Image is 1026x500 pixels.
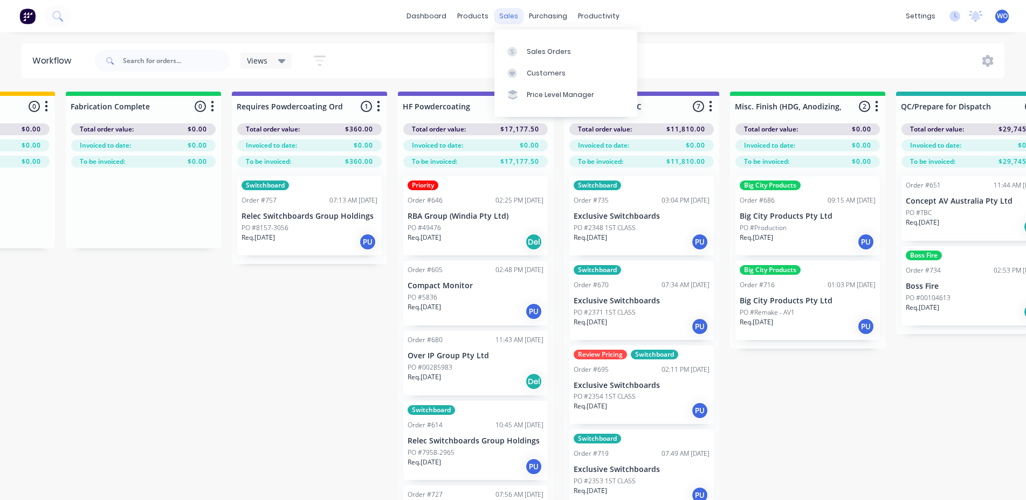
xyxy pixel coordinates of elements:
span: To be invoiced: [80,157,125,166]
div: Order #716 [740,280,775,290]
div: 07:13 AM [DATE] [329,196,377,205]
p: Req. [DATE] [574,486,607,496]
div: Order #614 [408,420,443,430]
p: Exclusive Switchboards [574,212,710,221]
span: Invoiced to date: [578,141,629,150]
p: PO #5836 [408,293,437,302]
p: PO #2353 1ST CLASS [574,476,636,486]
span: Invoiced to date: [744,141,795,150]
div: Switchboard [631,350,678,359]
p: RBA Group (Windia Pty Ltd) [408,212,543,221]
p: Req. [DATE] [740,317,773,327]
span: Invoiced to date: [80,141,131,150]
input: Search for orders... [123,50,230,72]
p: Big City Products Pty Ltd [740,296,876,305]
div: Order #734 [906,266,941,275]
div: Order #646 [408,196,443,205]
div: Switchboard [574,180,621,190]
span: $17,177.50 [500,157,539,166]
div: Big City ProductsOrder #71601:03 PM [DATE]Big City Products Pty LtdPO #Remake - AV1Req.[DATE]PU [735,261,880,340]
span: Invoiced to date: [246,141,297,150]
span: WO [997,11,1008,21]
span: $0.00 [852,124,871,134]
p: Req. [DATE] [408,372,441,382]
p: PO #49476 [408,223,441,233]
div: SwitchboardOrder #73503:04 PM [DATE]Exclusive SwitchboardsPO #2348 1ST CLASSReq.[DATE]PU [569,176,714,255]
p: Exclusive Switchboards [574,296,710,305]
p: Req. [DATE] [242,233,275,242]
div: Order #60502:48 PM [DATE]Compact MonitorPO #5836Req.[DATE]PU [403,261,548,325]
div: SwitchboardOrder #61410:45 AM [DATE]Relec Switchboards Group HoldingsPO #7958-2965Req.[DATE]PU [403,401,548,480]
div: Customers [527,68,566,78]
div: productivity [573,8,625,24]
span: To be invoiced: [744,157,789,166]
span: $11,810.00 [666,124,705,134]
a: dashboard [401,8,452,24]
div: SwitchboardOrder #75707:13 AM [DATE]Relec Switchboards Group HoldingsPO #8157-3056Req.[DATE]PU [237,176,382,255]
div: Price Level Manager [527,90,594,100]
span: Total order value: [910,124,964,134]
p: Req. [DATE] [574,317,607,327]
p: Req. [DATE] [574,401,607,411]
div: 02:48 PM [DATE] [495,265,543,275]
div: PU [359,233,376,251]
div: Switchboard [408,405,455,415]
span: $0.00 [22,124,41,134]
span: $0.00 [852,141,871,150]
div: PriorityOrder #64602:25 PM [DATE]RBA Group (Windia Pty Ltd)PO #49476Req.[DATE]Del [403,176,548,255]
div: products [452,8,494,24]
div: 02:11 PM [DATE] [662,365,710,374]
p: Req. [DATE] [906,303,939,313]
p: Req. [DATE] [574,233,607,242]
div: PU [857,318,874,335]
div: 01:03 PM [DATE] [828,280,876,290]
p: PO #Production [740,223,787,233]
p: Relec Switchboards Group Holdings [242,212,377,221]
div: Order #757 [242,196,277,205]
p: Compact Monitor [408,281,543,290]
p: PO #TBC [906,208,932,218]
div: PU [691,402,708,419]
span: Invoiced to date: [910,141,961,150]
div: Workflow [32,54,77,67]
div: Del [525,233,542,251]
p: PO #8157-3056 [242,223,288,233]
span: Total order value: [744,124,798,134]
div: Big City Products [740,265,801,275]
div: Order #680 [408,335,443,345]
div: PU [525,458,542,475]
div: sales [494,8,524,24]
div: Switchboard [574,434,621,443]
p: Req. [DATE] [408,233,441,242]
div: Sales Orders [527,47,571,57]
span: $360.00 [345,157,373,166]
span: To be invoiced: [412,157,457,166]
div: SwitchboardOrder #67007:34 AM [DATE]Exclusive SwitchboardsPO #2371 1ST CLASSReq.[DATE]PU [569,261,714,340]
span: $360.00 [345,124,373,134]
span: Total order value: [80,124,134,134]
p: PO #2371 1ST CLASS [574,308,636,317]
div: Order #651 [906,180,941,190]
span: Total order value: [246,124,300,134]
a: Price Level Manager [494,84,637,106]
span: Total order value: [412,124,466,134]
span: $0.00 [22,157,41,166]
div: Order #727 [408,490,443,499]
div: 02:25 PM [DATE] [495,196,543,205]
div: Order #735 [574,196,609,205]
div: Order #695 [574,365,609,374]
div: Big City Products [740,180,801,190]
div: PU [691,233,708,251]
p: Req. [DATE] [408,302,441,312]
span: $0.00 [852,157,871,166]
p: PO #00104613 [906,293,951,303]
div: Big City ProductsOrder #68609:15 AM [DATE]Big City Products Pty LtdPO #ProductionReq.[DATE]PU [735,176,880,255]
div: PU [857,233,874,251]
p: Relec Switchboards Group Holdings [408,436,543,446]
div: 11:43 AM [DATE] [495,335,543,345]
div: settings [900,8,941,24]
div: PU [691,318,708,335]
span: $0.00 [354,141,373,150]
div: PU [525,303,542,320]
p: Exclusive Switchboards [574,465,710,474]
